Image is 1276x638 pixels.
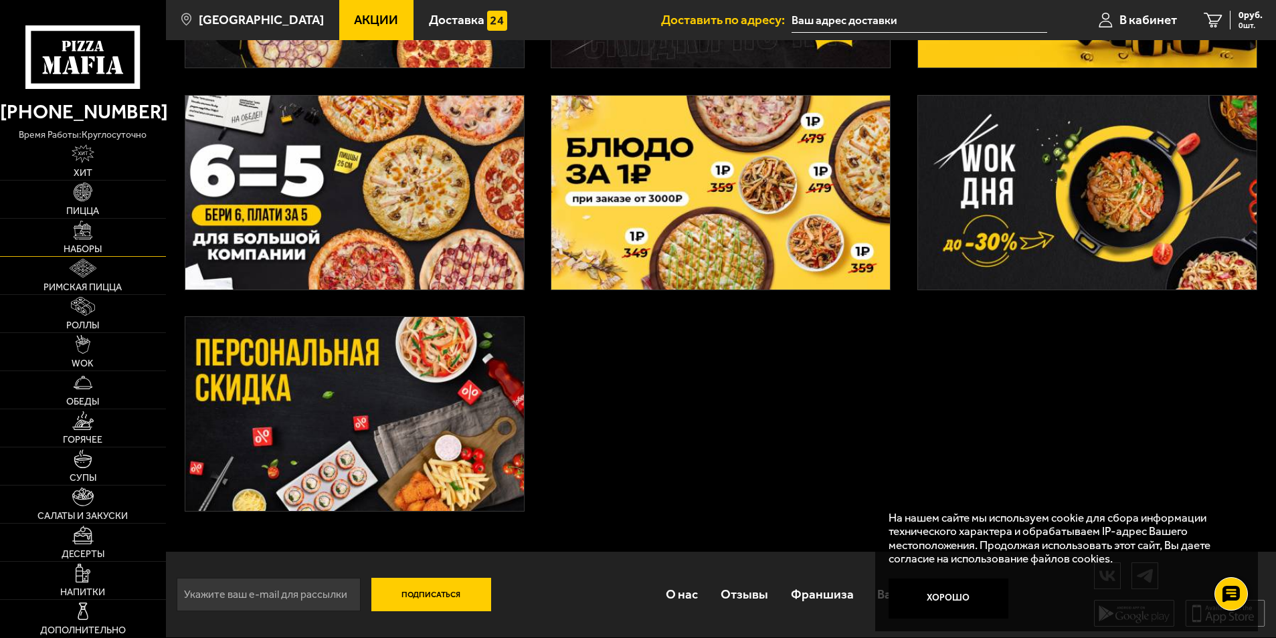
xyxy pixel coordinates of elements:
span: Акции [354,13,398,26]
a: Отзывы [709,572,780,616]
input: Укажите ваш e-mail для рассылки [177,578,361,611]
span: [GEOGRAPHIC_DATA] [199,13,324,26]
span: Доставка [429,13,484,26]
span: Десерты [62,550,104,559]
span: Наборы [64,245,102,254]
span: Напитки [60,588,105,597]
span: Хит [74,169,92,178]
button: Подписаться [371,578,491,611]
span: В кабинет [1119,13,1177,26]
span: Дополнительно [40,626,126,635]
span: Доставить по адресу: [661,13,792,26]
span: Салаты и закуски [37,512,128,521]
span: Горячее [63,435,102,445]
input: Ваш адрес доставки [792,8,1046,33]
button: Хорошо [889,578,1008,619]
span: 0 шт. [1239,21,1263,29]
span: Обеды [66,397,99,407]
p: На нашем сайте мы используем cookie для сбора информации технического характера и обрабатываем IP... [889,511,1237,566]
span: Супы [70,473,96,483]
span: Пицца [66,207,99,216]
span: Роллы [66,321,99,330]
a: О нас [654,572,709,616]
a: Франшиза [780,572,865,616]
span: 0 руб. [1239,11,1263,20]
img: 15daf4d41897b9f0e9f617042186c801.svg [487,11,507,31]
span: WOK [72,359,94,368]
a: Вакансии [866,572,944,616]
span: Римская пицца [43,283,122,292]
